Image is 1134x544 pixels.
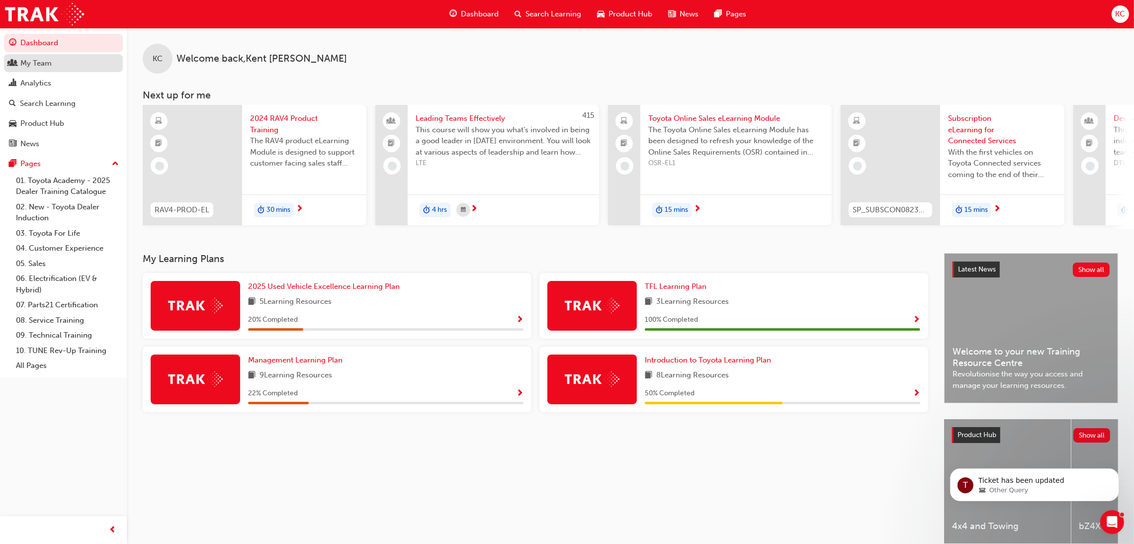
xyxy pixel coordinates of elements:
[4,34,123,52] a: Dashboard
[645,369,652,382] span: book-icon
[608,105,832,225] a: Toyota Online Sales eLearning ModuleThe Toyota Online Sales eLearning Module has been designed to...
[1086,137,1093,150] span: booktick-icon
[461,8,499,20] span: Dashboard
[143,253,928,265] h3: My Learning Plans
[1115,8,1125,20] span: KC
[656,204,663,217] span: duration-icon
[112,158,119,171] span: up-icon
[952,427,1110,443] a: Product HubShow all
[248,281,404,292] a: 2025 Used Vehicle Excellence Learning Plan
[645,356,771,364] span: Introduction to Toyota Learning Plan
[1100,510,1124,534] iframe: Intercom live chat
[913,314,920,326] button: Show Progress
[913,389,920,398] span: Show Progress
[12,297,123,313] a: 07. Parts21 Certification
[260,296,332,308] span: 5 Learning Resources
[12,328,123,343] a: 09. Technical Training
[694,205,701,214] span: next-icon
[1086,115,1093,128] span: people-icon
[516,316,523,325] span: Show Progress
[168,298,223,313] img: Trak
[12,271,123,297] a: 06. Electrification (EV & Hybrid)
[853,204,928,216] span: SP_SUBSCON0823_EL
[648,158,824,169] span: OSR-EL1
[4,32,123,155] button: DashboardMy TeamAnalyticsSearch LearningProduct HubNews
[645,282,706,291] span: TFL Learning Plan
[953,368,1110,391] span: Revolutionise the way you access and manage your learning resources.
[12,199,123,226] a: 02. New - Toyota Dealer Induction
[958,431,996,439] span: Product Hub
[12,173,123,199] a: 01. Toyota Academy - 2025 Dealer Training Catalogue
[12,343,123,359] a: 10. TUNE Rev-Up Training
[714,8,722,20] span: pages-icon
[156,137,163,150] span: booktick-icon
[841,105,1064,225] a: SP_SUBSCON0823_ELSubscription eLearning for Connected ServicesWith the first vehicles on Toyota C...
[432,204,447,216] span: 4 hrs
[656,296,729,308] span: 3 Learning Resources
[12,358,123,373] a: All Pages
[388,137,395,150] span: booktick-icon
[9,160,16,169] span: pages-icon
[9,140,16,149] span: news-icon
[250,113,358,135] span: 2024 RAV4 Product Training
[296,205,303,214] span: next-icon
[5,3,84,25] img: Trak
[648,113,824,124] span: Toyota Online Sales eLearning Module
[1073,428,1111,443] button: Show all
[260,369,332,382] span: 9 Learning Resources
[266,204,290,216] span: 30 mins
[248,314,298,326] span: 20 % Completed
[423,204,430,217] span: duration-icon
[1112,5,1129,23] button: KC
[388,115,395,128] span: people-icon
[515,8,522,20] span: search-icon
[656,369,729,382] span: 8 Learning Resources
[706,4,754,24] a: pages-iconPages
[9,79,16,88] span: chart-icon
[9,59,16,68] span: people-icon
[609,8,652,20] span: Product Hub
[449,8,457,20] span: guage-icon
[660,4,706,24] a: news-iconNews
[597,8,605,20] span: car-icon
[470,205,478,214] span: next-icon
[4,135,123,153] a: News
[250,135,358,169] span: The RAV4 product eLearning Module is designed to support customer facing sales staff with introdu...
[4,94,123,113] a: Search Learning
[516,389,523,398] span: Show Progress
[248,356,343,364] span: Management Learning Plan
[20,58,52,69] div: My Team
[645,281,710,292] a: TFL Learning Plan
[516,314,523,326] button: Show Progress
[935,448,1134,517] iframe: Intercom notifications message
[993,205,1001,214] span: next-icon
[582,111,594,120] span: 415
[155,204,209,216] span: RAV4-PROD-EL
[1073,263,1110,277] button: Show all
[854,137,861,150] span: booktick-icon
[589,4,660,24] a: car-iconProduct Hub
[416,113,591,124] span: Leading Teams Effectively
[565,371,619,387] img: Trak
[248,355,347,366] a: Management Learning Plan
[913,387,920,400] button: Show Progress
[109,524,117,537] span: prev-icon
[4,74,123,92] a: Analytics
[9,119,16,128] span: car-icon
[155,162,164,171] span: learningRecordVerb_NONE-icon
[388,162,397,171] span: learningRecordVerb_NONE-icon
[4,54,123,73] a: My Team
[953,262,1110,277] a: Latest NewsShow all
[248,369,256,382] span: book-icon
[248,282,400,291] span: 2025 Used Vehicle Excellence Learning Plan
[645,314,698,326] span: 100 % Completed
[375,105,599,225] a: 415Leading Teams EffectivelyThis course will show you what's involved in being a good leader in [...
[958,265,996,273] span: Latest News
[248,296,256,308] span: book-icon
[156,115,163,128] span: learningResourceType_ELEARNING-icon
[4,114,123,133] a: Product Hub
[668,8,676,20] span: news-icon
[645,388,695,399] span: 50 % Completed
